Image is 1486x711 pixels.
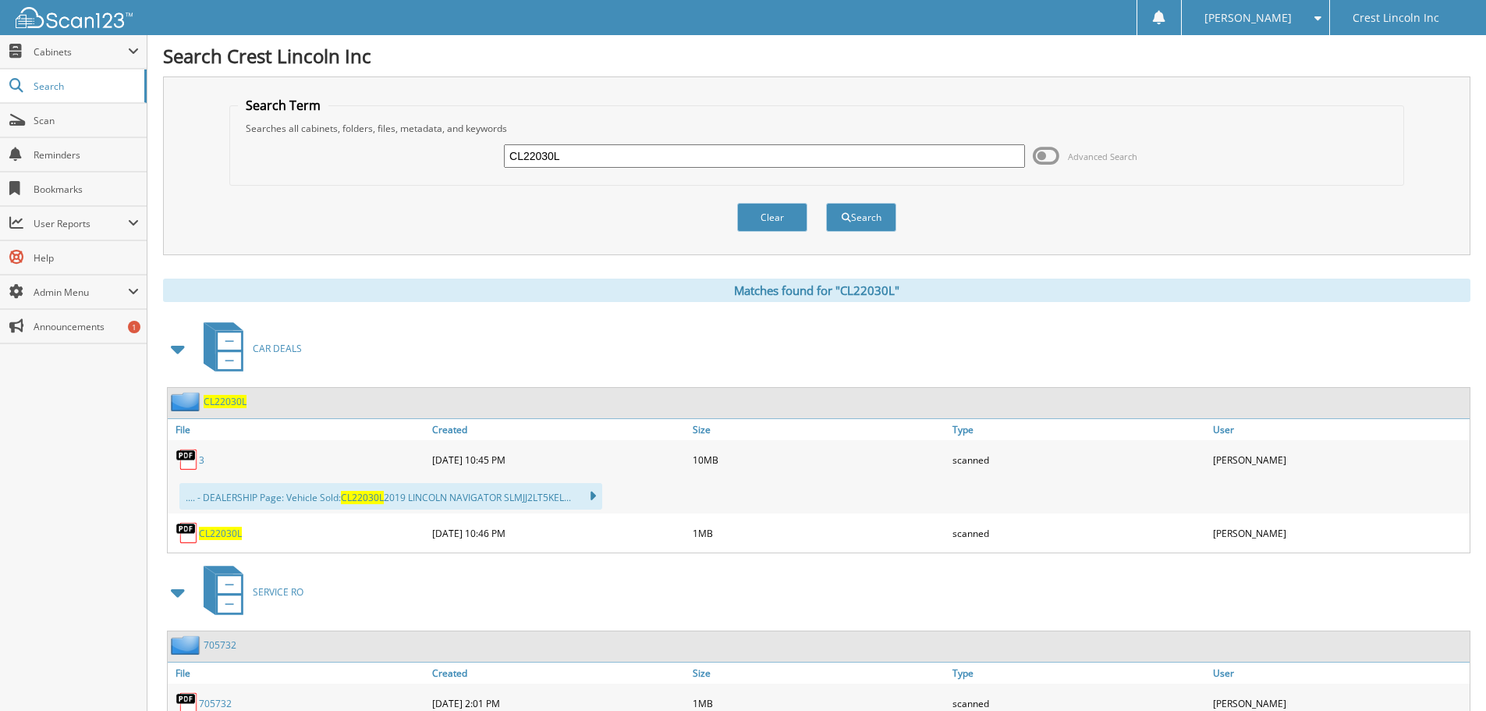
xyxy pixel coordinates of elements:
button: Clear [737,203,807,232]
a: File [168,663,428,684]
div: [PERSON_NAME] [1209,517,1470,549]
div: .... - DEALERSHIP Page: Vehicle Sold: 2019 LINCOLN NAVIGATOR SLMJJ2LT5KEL... [179,483,602,510]
span: Cabinets [34,45,128,59]
a: CL22030L [199,527,242,540]
div: [DATE] 10:45 PM [428,444,689,475]
div: 1MB [689,517,949,549]
div: 1 [128,321,140,333]
div: Matches found for "CL22030L" [163,279,1470,302]
img: PDF.png [176,521,199,545]
span: Crest Lincoln Inc [1353,13,1439,23]
span: [PERSON_NAME] [1204,13,1292,23]
a: Created [428,419,689,440]
span: Advanced Search [1068,151,1137,162]
img: folder2.png [171,635,204,655]
span: SERVICE RO [253,585,303,599]
span: Scan [34,114,139,127]
a: 3 [199,453,204,467]
span: User Reports [34,217,128,230]
div: [PERSON_NAME] [1209,444,1470,475]
div: [DATE] 10:46 PM [428,517,689,549]
a: Size [689,663,949,684]
button: Search [826,203,896,232]
a: SERVICE RO [194,561,303,623]
a: Type [949,419,1209,440]
span: Search [34,80,137,93]
div: Searches all cabinets, folders, files, metadata, and keywords [238,122,1396,135]
h1: Search Crest Lincoln Inc [163,43,1470,69]
a: Created [428,663,689,684]
span: Reminders [34,148,139,162]
a: Type [949,663,1209,684]
a: File [168,419,428,440]
div: scanned [949,517,1209,549]
a: CL22030L [204,395,246,408]
a: Size [689,419,949,440]
span: Help [34,251,139,265]
div: scanned [949,444,1209,475]
span: Bookmarks [34,183,139,196]
img: folder2.png [171,392,204,411]
div: 10MB [689,444,949,475]
a: User [1209,663,1470,684]
a: CAR DEALS [194,318,302,379]
span: Announcements [34,320,139,333]
span: CL22030L [341,491,384,504]
a: 705732 [204,638,236,652]
a: User [1209,419,1470,440]
a: 705732 [199,697,232,710]
img: PDF.png [176,448,199,471]
img: scan123-logo-white.svg [16,7,133,28]
span: CAR DEALS [253,342,302,355]
legend: Search Term [238,97,328,114]
span: Admin Menu [34,286,128,299]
